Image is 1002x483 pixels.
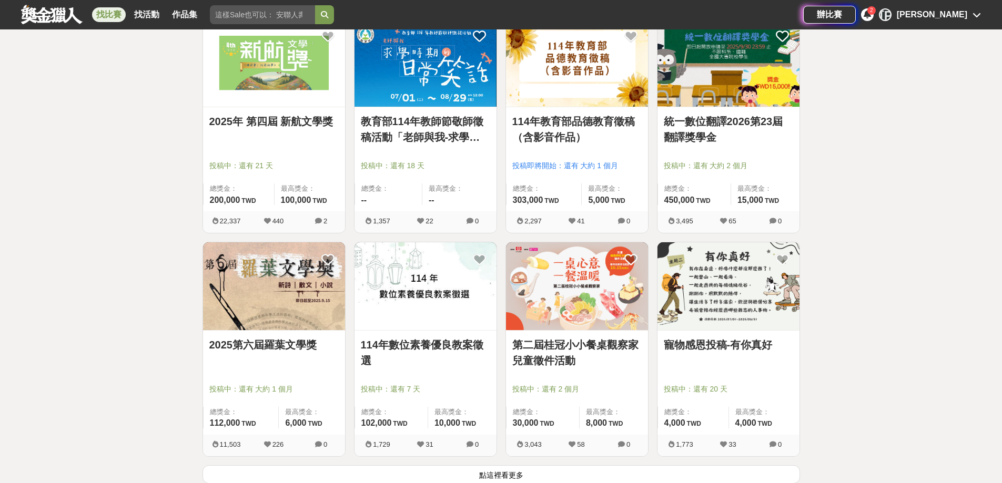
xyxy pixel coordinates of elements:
[737,183,793,194] span: 最高獎金：
[361,384,490,395] span: 投稿中：還有 7 天
[355,19,497,108] a: Cover Image
[540,420,554,427] span: TWD
[664,114,793,145] a: 統一數位翻譯2026第23屆翻譯獎學金
[285,418,306,427] span: 6,000
[210,418,240,427] span: 112,000
[475,217,479,225] span: 0
[577,440,584,448] span: 58
[512,337,642,368] a: 第二屆桂冠小小餐桌觀察家兒童徵件活動
[588,183,641,194] span: 最高獎金：
[209,114,339,129] a: 2025年 第四屆 新航文學獎
[687,420,701,427] span: TWD
[513,407,573,417] span: 總獎金：
[361,407,421,417] span: 總獎金：
[312,197,327,204] span: TWD
[355,242,497,331] a: Cover Image
[429,183,490,194] span: 最高獎金：
[664,384,793,395] span: 投稿中：還有 20 天
[308,420,322,427] span: TWD
[393,420,407,427] span: TWD
[361,337,490,368] a: 114年數位素養優良教案徵選
[272,440,284,448] span: 226
[728,217,736,225] span: 65
[361,160,490,171] span: 投稿中：還有 18 天
[373,217,390,225] span: 1,357
[626,440,630,448] span: 0
[210,196,240,204] span: 200,000
[803,6,856,24] a: 辦比賽
[506,19,648,108] a: Cover Image
[209,160,339,171] span: 投稿中：還有 21 天
[657,19,799,108] a: Cover Image
[203,19,345,107] img: Cover Image
[361,114,490,145] a: 教育部114年教師節敬師徵稿活動「老師與我-求學時期的日常笑話」
[735,418,756,427] span: 4,000
[92,7,126,22] a: 找比賽
[506,242,648,330] img: Cover Image
[611,197,625,204] span: TWD
[355,19,497,107] img: Cover Image
[577,217,584,225] span: 41
[285,407,338,417] span: 最高獎金：
[512,384,642,395] span: 投稿中：還有 2 個月
[664,160,793,171] span: 投稿中：還有 大約 2 個月
[524,217,542,225] span: 2,297
[676,217,693,225] span: 3,495
[778,440,782,448] span: 0
[664,183,724,194] span: 總獎金：
[203,19,345,108] a: Cover Image
[664,407,722,417] span: 總獎金：
[426,217,433,225] span: 22
[758,420,772,427] span: TWD
[241,197,256,204] span: TWD
[778,217,782,225] span: 0
[513,418,539,427] span: 30,000
[361,183,416,194] span: 總獎金：
[506,242,648,331] a: Cover Image
[737,196,763,204] span: 15,000
[361,418,392,427] span: 102,000
[544,197,559,204] span: TWD
[513,183,575,194] span: 總獎金：
[323,440,327,448] span: 0
[323,217,327,225] span: 2
[664,337,793,353] a: 寵物感恩投稿-有你真好
[512,114,642,145] a: 114年教育部品德教育徵稿（含影音作品）
[524,440,542,448] span: 3,043
[626,217,630,225] span: 0
[272,217,284,225] span: 440
[735,407,793,417] span: 最高獎金：
[434,418,460,427] span: 10,000
[220,217,241,225] span: 22,337
[426,440,433,448] span: 31
[241,420,256,427] span: TWD
[209,384,339,395] span: 投稿中：還有 大約 1 個月
[586,418,607,427] span: 8,000
[281,196,311,204] span: 100,000
[210,183,268,194] span: 總獎金：
[210,5,315,24] input: 這樣Sale也可以： 安聯人壽創意銷售法募集
[765,197,779,204] span: TWD
[210,407,272,417] span: 總獎金：
[130,7,164,22] a: 找活動
[462,420,476,427] span: TWD
[588,196,609,204] span: 5,000
[203,242,345,331] a: Cover Image
[512,160,642,171] span: 投稿即將開始：還有 大約 1 個月
[361,196,367,204] span: --
[696,197,710,204] span: TWD
[168,7,201,22] a: 作品集
[609,420,623,427] span: TWD
[676,440,693,448] span: 1,773
[220,440,241,448] span: 11,503
[728,440,736,448] span: 33
[664,418,685,427] span: 4,000
[434,407,490,417] span: 最高獎金：
[475,440,479,448] span: 0
[586,407,642,417] span: 最高獎金：
[513,196,543,204] span: 303,000
[506,19,648,107] img: Cover Image
[657,242,799,331] a: Cover Image
[203,242,345,330] img: Cover Image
